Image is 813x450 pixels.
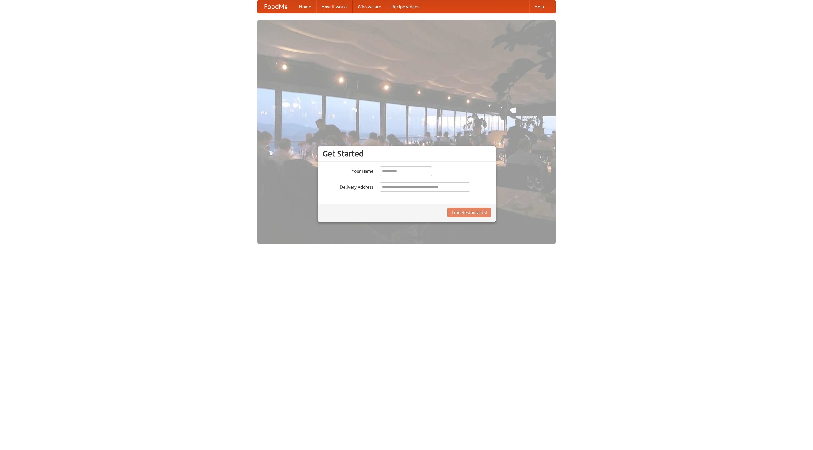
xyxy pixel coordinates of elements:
a: How it works [316,0,353,13]
a: Who we are [353,0,386,13]
label: Your Name [323,166,373,174]
a: Recipe videos [386,0,424,13]
a: Home [294,0,316,13]
h3: Get Started [323,149,491,158]
button: Find Restaurants! [447,208,491,217]
a: Help [529,0,549,13]
a: FoodMe [258,0,294,13]
label: Delivery Address [323,182,373,190]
